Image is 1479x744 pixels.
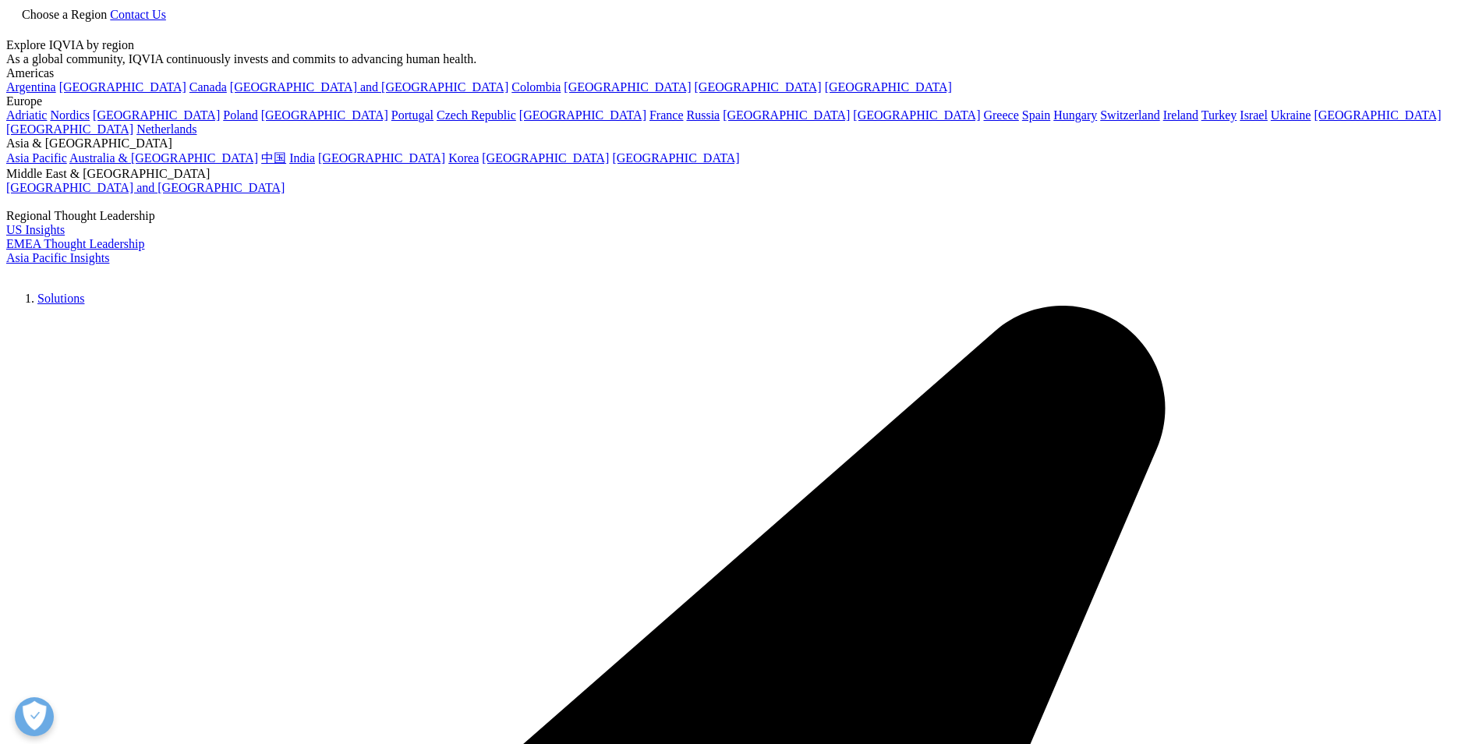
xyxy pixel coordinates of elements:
[1314,108,1441,122] a: [GEOGRAPHIC_DATA]
[6,80,56,94] a: Argentina
[1163,108,1198,122] a: Ireland
[6,251,109,264] a: Asia Pacific Insights
[6,167,1473,181] div: Middle East & [GEOGRAPHIC_DATA]
[6,66,1473,80] div: Americas
[318,151,445,165] a: [GEOGRAPHIC_DATA]
[511,80,561,94] a: Colombia
[1201,108,1237,122] a: Turkey
[519,108,646,122] a: [GEOGRAPHIC_DATA]
[59,80,186,94] a: [GEOGRAPHIC_DATA]
[223,108,257,122] a: Poland
[6,94,1473,108] div: Europe
[687,108,720,122] a: Russia
[93,108,220,122] a: [GEOGRAPHIC_DATA]
[22,8,107,21] span: Choose a Region
[983,108,1018,122] a: Greece
[69,151,258,165] a: Australia & [GEOGRAPHIC_DATA]
[448,151,479,165] a: Korea
[289,151,315,165] a: India
[37,292,84,305] a: Solutions
[6,52,1473,66] div: As a global community, IQVIA continuously invests and commits to advancing human health.
[825,80,952,94] a: [GEOGRAPHIC_DATA]
[1100,108,1159,122] a: Switzerland
[15,697,54,736] button: Open Preferences
[564,80,691,94] a: [GEOGRAPHIC_DATA]
[6,38,1473,52] div: Explore IQVIA by region
[110,8,166,21] a: Contact Us
[1271,108,1311,122] a: Ukraine
[50,108,90,122] a: Nordics
[6,108,47,122] a: Adriatic
[136,122,196,136] a: Netherlands
[261,151,286,165] a: 中国
[1022,108,1050,122] a: Spain
[189,80,227,94] a: Canada
[6,237,144,250] a: EMEA Thought Leadership
[6,122,133,136] a: [GEOGRAPHIC_DATA]
[695,80,822,94] a: [GEOGRAPHIC_DATA]
[437,108,516,122] a: Czech Republic
[6,209,1473,223] div: Regional Thought Leadership
[6,181,285,194] a: [GEOGRAPHIC_DATA] and [GEOGRAPHIC_DATA]
[1240,108,1268,122] a: Israel
[391,108,433,122] a: Portugal
[6,223,65,236] a: US Insights
[649,108,684,122] a: France
[723,108,850,122] a: [GEOGRAPHIC_DATA]
[482,151,609,165] a: [GEOGRAPHIC_DATA]
[612,151,739,165] a: [GEOGRAPHIC_DATA]
[853,108,980,122] a: [GEOGRAPHIC_DATA]
[6,136,1473,151] div: Asia & [GEOGRAPHIC_DATA]
[1053,108,1097,122] a: Hungary
[261,108,388,122] a: [GEOGRAPHIC_DATA]
[230,80,508,94] a: [GEOGRAPHIC_DATA] and [GEOGRAPHIC_DATA]
[6,151,67,165] a: Asia Pacific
